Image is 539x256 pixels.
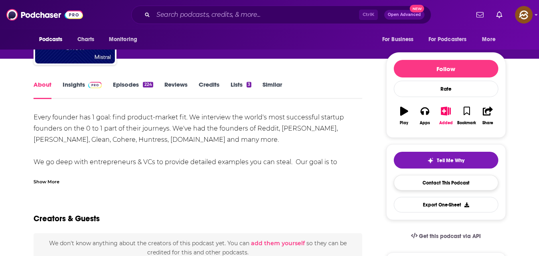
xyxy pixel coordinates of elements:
div: 3 [247,82,251,87]
div: Share [482,121,493,125]
span: Open Advanced [388,13,421,17]
a: Contact This Podcast [394,175,498,191]
img: Podchaser - Follow, Share and Rate Podcasts [6,7,83,22]
button: open menu [476,32,505,47]
span: Podcasts [39,34,63,45]
span: We don't know anything about the creators of this podcast yet . You can so they can be credited f... [49,240,347,256]
div: Bookmark [457,121,476,125]
button: Apps [415,101,435,130]
button: open menu [103,32,148,47]
button: Export One-Sheet [394,197,498,212]
a: Show notifications dropdown [493,8,505,22]
span: Ctrl K [359,10,378,20]
a: Charts [72,32,99,47]
span: Charts [77,34,95,45]
img: Podchaser Pro [88,82,102,88]
div: Apps [420,121,430,125]
button: open menu [377,32,424,47]
span: For Podcasters [428,34,467,45]
div: Added [439,121,453,125]
span: Get this podcast via API [419,233,481,240]
button: Follow [394,60,498,77]
button: Show profile menu [515,6,533,24]
a: InsightsPodchaser Pro [63,81,102,99]
button: tell me why sparkleTell Me Why [394,152,498,169]
span: New [410,5,424,12]
button: open menu [423,32,478,47]
img: User Profile [515,6,533,24]
span: Monitoring [109,34,137,45]
div: 224 [143,82,153,87]
a: Reviews [164,81,188,99]
div: Every founder has 1 goal: find product-market fit. We interview the world's most successful start... [34,112,363,201]
span: Tell Me Why [437,157,464,164]
button: open menu [34,32,73,47]
button: Added [435,101,456,130]
span: For Business [382,34,414,45]
img: tell me why sparkle [427,157,434,164]
a: About [34,81,51,99]
span: More [482,34,496,45]
a: Show notifications dropdown [473,8,487,22]
span: Logged in as hey85204 [515,6,533,24]
div: Search podcasts, credits, & more... [131,6,431,24]
button: Open AdvancedNew [384,10,424,20]
a: Get this podcast via API [405,226,488,246]
button: add them yourself [251,240,305,246]
input: Search podcasts, credits, & more... [153,8,359,21]
a: Similar [263,81,282,99]
div: Play [400,121,408,125]
a: Episodes224 [113,81,153,99]
div: Rate [394,81,498,97]
h2: Creators & Guests [34,214,100,224]
a: Lists3 [231,81,251,99]
button: Play [394,101,415,130]
button: Share [477,101,498,130]
a: Credits [199,81,219,99]
button: Bookmark [456,101,477,130]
